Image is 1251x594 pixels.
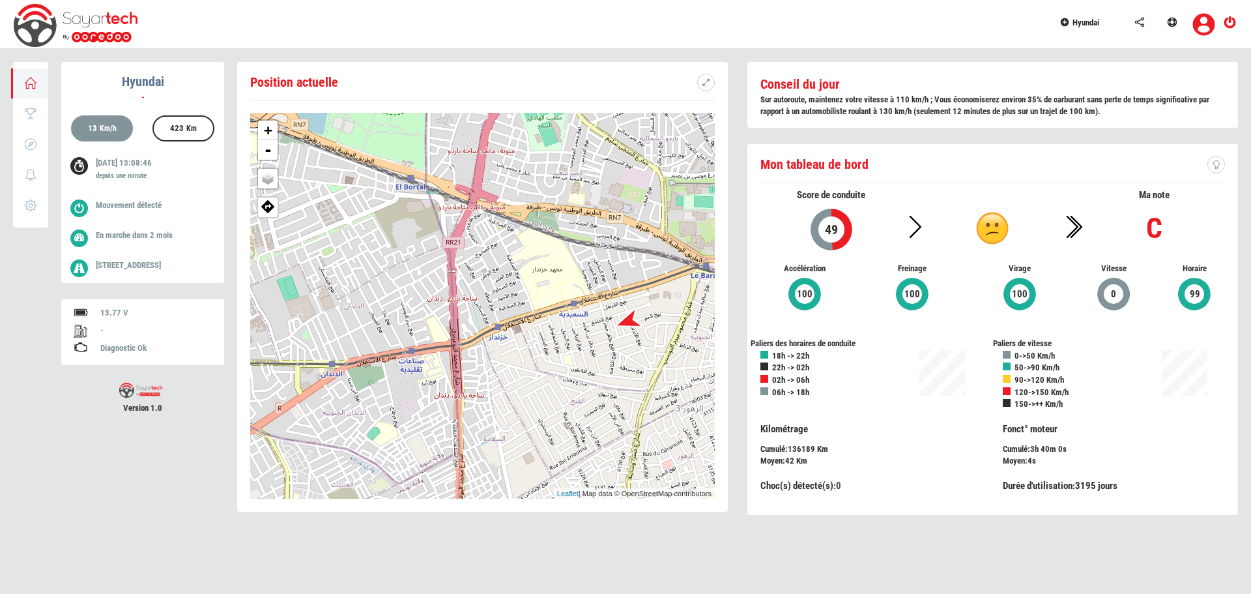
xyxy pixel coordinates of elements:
[976,212,1009,245] img: c.png
[1189,287,1201,302] span: 99
[96,171,147,181] label: depuis une minute
[824,222,839,237] span: 49
[557,490,579,497] a: Leaflet
[1146,211,1162,245] b: C
[122,74,164,89] b: Hyundai
[868,263,956,275] span: Freinage
[1003,444,1028,454] span: Cumulé
[760,76,840,92] b: Conseil du jour
[760,456,783,466] span: Moyen
[250,74,338,90] span: Position actuelle
[1110,287,1117,302] span: 0
[1003,456,1025,466] span: Moyen
[100,325,211,337] div: -
[61,91,224,104] div: -
[261,199,275,213] img: directions.png
[554,488,715,499] div: | Map data © OpenStreetMap contributors
[817,444,828,454] span: Km
[1003,479,1226,493] div: :
[100,307,211,319] div: 13.77 V
[1083,263,1144,275] span: Vitesse
[760,263,848,275] span: Accélération
[836,480,841,492] span: 0
[1072,18,1099,27] span: Hyundai
[751,423,993,468] div: :
[904,287,921,302] span: 100
[258,198,278,213] span: Afficher ma position sur google map
[772,375,809,385] b: 02h -> 06h
[258,169,278,188] a: Layers
[993,338,1235,350] div: Paliers de vitesse
[100,123,117,134] label: Km/h
[1011,287,1028,302] span: 100
[96,157,205,184] p: [DATE] 13:08:46
[82,117,122,143] div: 13
[100,342,211,355] div: Diagnostic Ok
[760,95,1209,117] b: Sur autoroute, maintenez votre vitesse à 110 km/h ; Vous économiserez environ 35% de carburant sa...
[258,121,278,140] a: Zoom in
[993,423,1235,468] div: :
[1003,455,1226,468] div: :
[1003,480,1072,492] span: Durée d'utilisation
[1028,456,1036,466] span: 4s
[164,117,203,143] div: 423
[96,200,205,212] p: Mouvement détecté
[751,338,993,350] div: Paliers des horaires de conduite
[96,230,130,240] span: En marche
[772,387,809,397] b: 06h -> 18h
[186,123,197,134] label: Km
[760,455,983,468] div: :
[796,456,807,466] span: Km
[797,189,865,201] span: Score de conduite
[760,479,983,493] div: :
[785,456,794,466] span: 42
[119,383,162,398] img: sayartech-logo.png
[61,402,224,415] span: Version 1.0
[760,156,869,172] span: Mon tableau de bord
[1075,480,1117,492] span: 3195 jours
[258,140,278,160] a: Zoom out
[96,260,205,272] p: [STREET_ADDRESS]
[772,363,809,372] b: 22h -> 02h
[1164,263,1225,275] span: Horaire
[1003,423,1226,436] p: Fonct° moteur
[1014,375,1064,385] b: 90->120 Km/h
[132,230,173,240] span: dans 2 mois
[975,263,1063,275] span: Virage
[1014,399,1063,409] b: 150->++ Km/h
[788,444,815,454] span: 136189
[1014,351,1055,361] b: 0->50 Km/h
[1030,444,1067,454] span: 3h 40m 0s
[1014,363,1059,372] b: 50->90 Km/h
[760,480,833,492] span: Choc(s) détecté(s)
[1139,189,1170,201] span: Ma note
[796,287,813,302] span: 100
[1014,387,1069,397] b: 120->150 Km/h
[772,351,809,361] b: 18h -> 22h
[760,444,785,454] span: Cumulé
[760,423,983,436] p: Kilométrage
